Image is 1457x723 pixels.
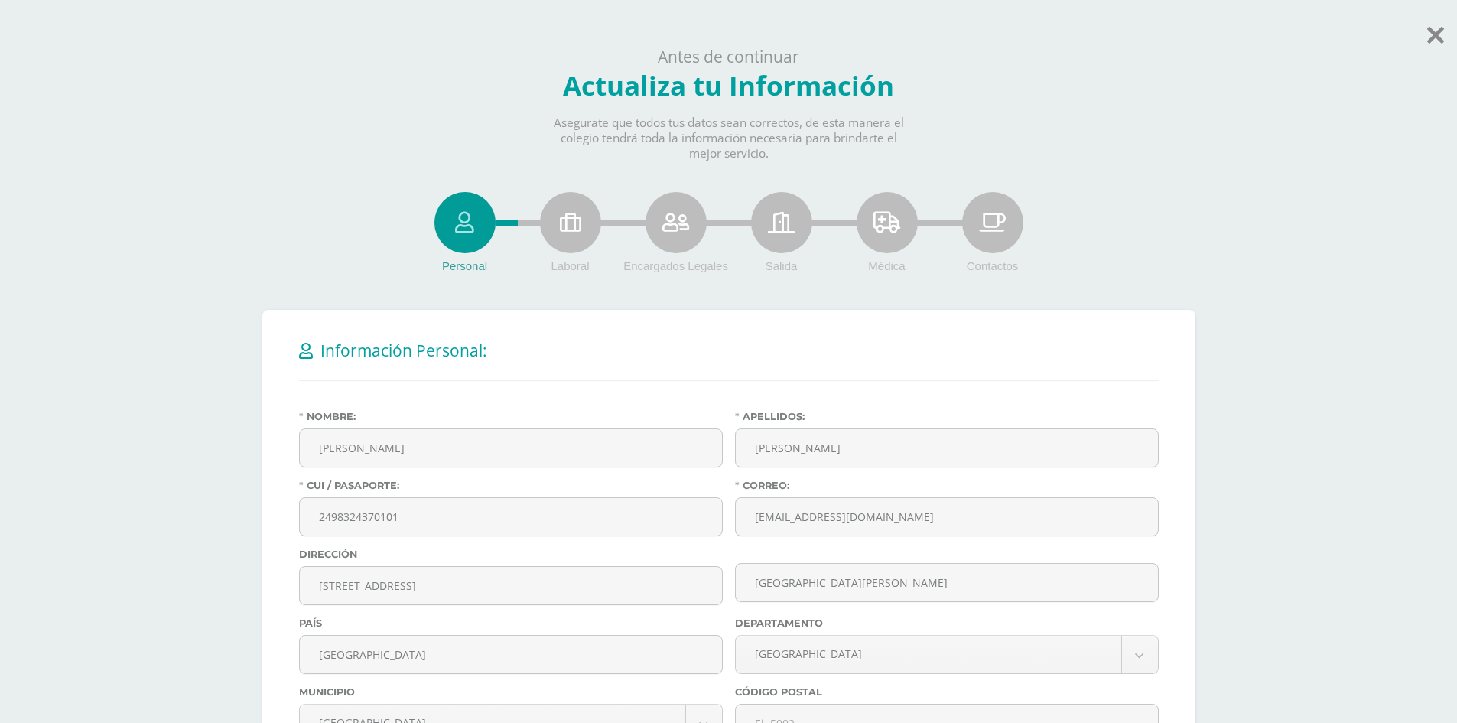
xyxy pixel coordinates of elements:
a: Saltar actualización de datos [1427,14,1444,50]
a: [GEOGRAPHIC_DATA] [736,636,1158,673]
label: Código postal [735,686,1159,698]
span: Contactos [967,259,1019,272]
label: Nombre: [299,411,723,422]
label: Municipio [299,686,723,698]
input: Correo [736,498,1158,536]
span: Personal [442,259,487,272]
p: Asegurate que todos tus datos sean correctos, de esta manera el colegio tendrá toda la informació... [541,116,917,161]
input: Ej. Colonia Las Colinas Zona 12 [736,564,1158,601]
label: CUI / Pasaporte: [299,480,723,491]
span: Laboral [551,259,589,272]
input: Ej. 6 Avenida B-34 [300,567,722,604]
input: CUI / Pasaporte [300,498,722,536]
label: Dirección [299,549,723,560]
label: Apellidos: [735,411,1159,422]
label: País [299,617,723,629]
span: Médica [868,259,905,272]
label: Departamento [735,617,1159,629]
span: Salida [766,259,798,272]
label: Correo: [735,480,1159,491]
span: [GEOGRAPHIC_DATA] [755,636,1102,672]
span: Antes de continuar [658,46,799,67]
span: Información Personal: [320,340,487,361]
span: Encargados Legales [623,259,728,272]
input: Nombre [300,429,722,467]
input: Apellidos [736,429,1158,467]
input: País [300,636,722,673]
